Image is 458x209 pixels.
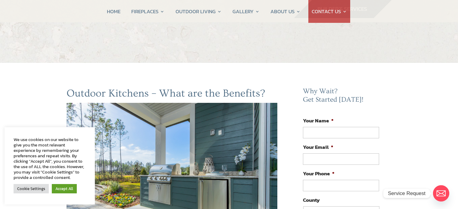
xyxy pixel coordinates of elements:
a: Cookie Settings [14,184,49,193]
h1: Outdoor Kitchens – What are the Benefits? [67,87,277,103]
h2: Why Wait? Get Started [DATE]! [303,87,384,107]
a: Accept All [52,184,77,193]
label: Your Email [303,144,333,150]
div: We use cookies on our website to give you the most relevant experience by remembering your prefer... [14,137,86,180]
label: Your Phone [303,170,335,177]
a: Email [433,185,449,201]
label: Your Name [303,117,334,124]
label: County [303,197,320,203]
